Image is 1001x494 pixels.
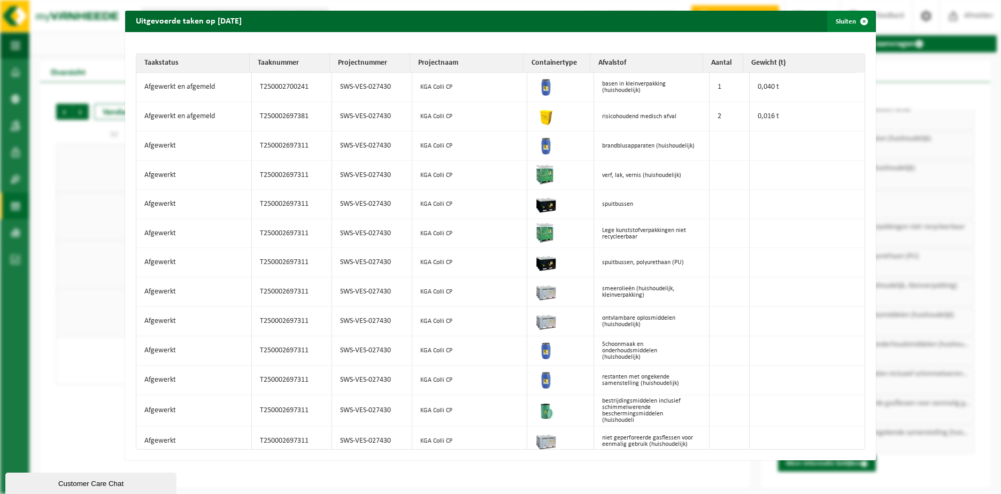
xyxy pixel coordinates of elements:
td: T250002697311 [252,219,332,248]
td: SWS-VES-027430 [332,336,412,366]
td: SWS-VES-027430 [332,366,412,395]
td: KGA Colli CP [412,366,528,395]
td: SWS-VES-027430 [332,427,412,456]
td: T250002697311 [252,161,332,190]
td: 2 [710,102,750,132]
td: Afgewerkt [136,190,252,219]
td: T250002697311 [252,395,332,427]
img: PB-LB-0680-HPE-GY-11 [535,280,557,302]
img: PB-LB-0680-HPE-GY-11 [535,429,557,451]
td: Schoonmaak en onderhoudsmiddelen (huishoudelijk) [594,336,710,366]
td: 0,040 t [750,73,865,102]
td: Afgewerkt [136,307,252,336]
td: spuitbussen, polyurethaan (PU) [594,248,710,277]
td: T250002697381 [252,102,332,132]
td: Afgewerkt [136,219,252,248]
td: SWS-VES-027430 [332,248,412,277]
td: KGA Colli CP [412,102,528,132]
th: Containertype [523,54,590,73]
td: Afgewerkt en afgemeld [136,102,252,132]
td: KGA Colli CP [412,248,528,277]
td: Afgewerkt [136,395,252,427]
img: PB-OT-0120-HPE-00-02 [535,134,557,156]
td: KGA Colli CP [412,336,528,366]
td: risicohoudend medisch afval [594,102,710,132]
td: Afgewerkt [136,366,252,395]
td: KGA Colli CP [412,161,528,190]
td: T250002697311 [252,336,332,366]
td: T250002700241 [252,73,332,102]
td: SWS-VES-027430 [332,132,412,161]
td: SWS-VES-027430 [332,307,412,336]
td: ontvlambare oplosmiddelen (huishoudelijk) [594,307,710,336]
td: Afgewerkt [136,132,252,161]
img: PB-OT-0200-MET-00-02 [535,399,557,420]
td: Afgewerkt [136,277,252,307]
th: Taaknummer [250,54,330,73]
td: KGA Colli CP [412,277,528,307]
img: PB-LB-0680-HPE-BK-11 [535,192,557,214]
img: PB-LB-0680-HPE-GY-11 [535,310,557,331]
th: Projectnaam [410,54,523,73]
td: niet geperforeerde gasflessen voor eenmalig gebruik (huishoudelijk) [594,427,710,456]
td: SWS-VES-027430 [332,190,412,219]
td: T250002697311 [252,248,332,277]
td: SWS-VES-027430 [332,102,412,132]
td: restanten met ongekende samenstelling (huishoudelijk) [594,366,710,395]
td: 0,016 t [750,102,865,132]
td: bestrijdingsmiddelen inclusief schimmelwerende beschermingsmiddelen (huishoudeli [594,395,710,427]
td: Afgewerkt en afgemeld [136,73,252,102]
td: Afgewerkt [136,161,252,190]
td: KGA Colli CP [412,132,528,161]
td: Lege kunststofverpakkingen niet recycleerbaar [594,219,710,248]
td: KGA Colli CP [412,73,528,102]
td: Afgewerkt [136,336,252,366]
img: PB-HB-1400-HPE-GN-11 [535,164,555,184]
td: 1 [710,73,750,102]
td: KGA Colli CP [412,219,528,248]
th: Taakstatus [136,54,250,73]
td: KGA Colli CP [412,307,528,336]
td: SWS-VES-027430 [332,277,412,307]
td: T250002697311 [252,277,332,307]
th: Afvalstof [590,54,704,73]
th: Projectnummer [330,54,410,73]
td: SWS-VES-027430 [332,219,412,248]
td: smeerolieën (huishoudelijk, kleinverpakking) [594,277,710,307]
td: verf, lak, vernis (huishoudelijk) [594,161,710,190]
td: SWS-VES-027430 [332,161,412,190]
button: Sluiten [827,11,875,32]
td: spuitbussen [594,190,710,219]
iframe: chat widget [5,470,179,494]
h2: Uitgevoerde taken op [DATE] [125,11,252,31]
th: Aantal [703,54,743,73]
td: KGA Colli CP [412,190,528,219]
td: SWS-VES-027430 [332,73,412,102]
img: PB-OT-0120-HPE-00-02 [535,368,557,390]
img: PB-OT-0120-HPE-00-02 [535,75,557,97]
img: LP-SB-00050-HPE-22 [535,105,557,126]
td: T250002697311 [252,190,332,219]
td: T250002697311 [252,427,332,456]
td: KGA Colli CP [412,395,528,427]
td: SWS-VES-027430 [332,395,412,427]
td: basen in kleinverpakking (huishoudelijk) [594,73,710,102]
td: brandblusapparaten (huishoudelijk) [594,132,710,161]
td: T250002697311 [252,132,332,161]
td: KGA Colli CP [412,427,528,456]
td: T250002697311 [252,366,332,395]
img: PB-OT-0120-HPE-00-02 [535,339,557,360]
td: Afgewerkt [136,427,252,456]
th: Gewicht (t) [743,54,857,73]
img: PB-HB-1400-HPE-GN-11 [535,222,555,243]
td: T250002697311 [252,307,332,336]
td: Afgewerkt [136,248,252,277]
img: PB-LB-0680-HPE-BK-11 [535,251,557,272]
